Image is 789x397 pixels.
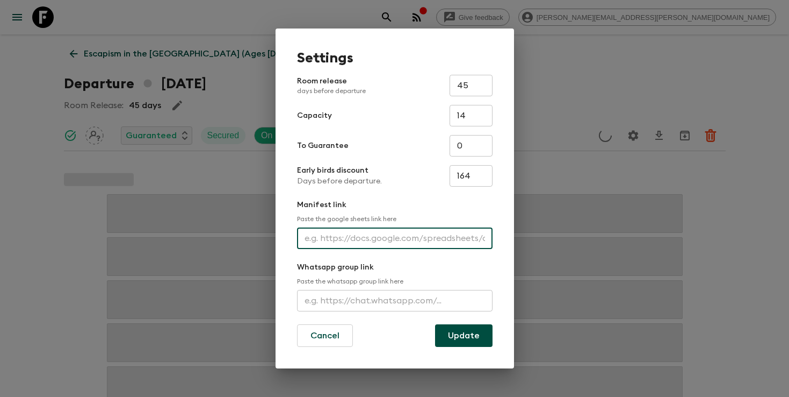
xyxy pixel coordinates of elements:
[450,75,493,96] input: e.g. 30
[297,215,493,223] p: Paste the google sheets link here
[297,277,493,286] p: Paste the whatsapp group link here
[297,110,332,121] p: Capacity
[297,165,382,176] p: Early birds discount
[450,105,493,126] input: e.g. 14
[435,324,493,347] button: Update
[297,140,349,151] p: To Guarantee
[297,50,493,66] h1: Settings
[297,200,493,210] p: Manifest link
[297,176,382,187] p: Days before departure.
[297,87,366,95] p: days before departure
[297,290,493,311] input: e.g. https://chat.whatsapp.com/...
[297,76,366,95] p: Room release
[450,135,493,157] input: e.g. 4
[297,262,493,273] p: Whatsapp group link
[450,165,493,187] input: e.g. 180
[297,324,353,347] button: Cancel
[297,228,493,249] input: e.g. https://docs.google.com/spreadsheets/d/1P7Zz9v8J0vXy1Q/edit#gid=0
